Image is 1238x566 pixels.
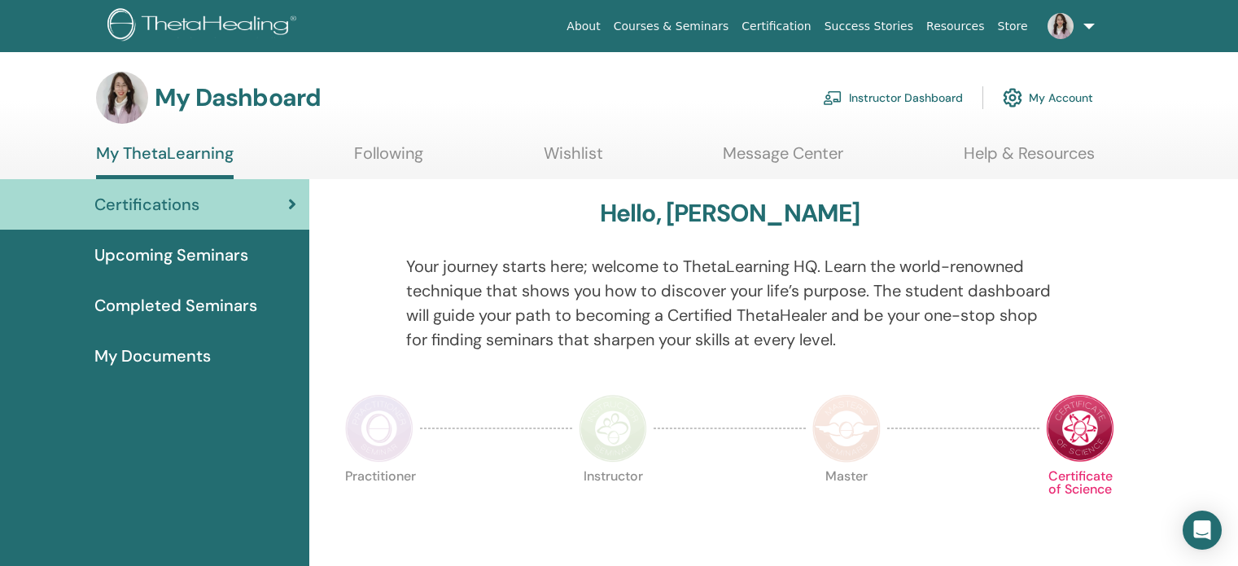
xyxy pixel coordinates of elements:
img: Instructor [579,394,647,463]
img: chalkboard-teacher.svg [823,90,842,105]
a: My ThetaLearning [96,143,234,179]
a: Message Center [723,143,843,175]
span: Upcoming Seminars [94,243,248,267]
img: default.jpg [1048,13,1074,39]
img: Master [812,394,881,463]
h3: Hello, [PERSON_NAME] [600,199,860,228]
div: Open Intercom Messenger [1183,511,1222,550]
a: Resources [920,11,991,42]
a: Instructor Dashboard [823,80,963,116]
img: cog.svg [1003,84,1022,112]
h3: My Dashboard [155,83,321,112]
a: About [560,11,606,42]
p: Your journey starts here; welcome to ThetaLearning HQ. Learn the world-renowned technique that sh... [406,254,1054,352]
span: Certifications [94,192,199,217]
span: Completed Seminars [94,293,257,318]
img: Certificate of Science [1046,394,1114,463]
a: Following [354,143,423,175]
p: Instructor [579,470,647,538]
span: My Documents [94,344,211,368]
a: Help & Resources [964,143,1095,175]
p: Master [812,470,881,538]
img: default.jpg [96,72,148,124]
p: Certificate of Science [1046,470,1114,538]
a: Success Stories [818,11,920,42]
p: Practitioner [345,470,413,538]
a: Store [991,11,1035,42]
a: Certification [735,11,817,42]
a: My Account [1003,80,1093,116]
img: Practitioner [345,394,413,463]
a: Wishlist [544,143,603,175]
a: Courses & Seminars [607,11,736,42]
img: logo.png [107,8,302,45]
